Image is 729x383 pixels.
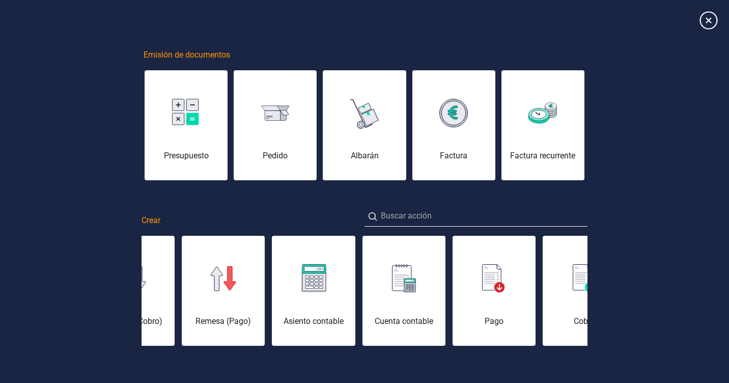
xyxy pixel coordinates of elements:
[144,49,230,61] span: Emisión de documentos
[528,102,557,123] img: img-factura-recurrente.svg
[350,96,379,130] img: img-albaran.svg
[234,150,317,162] div: Pedido
[261,105,290,121] img: img-pedido.svg
[145,150,228,162] div: Presupuesto
[272,315,355,327] div: Asiento contable
[142,214,160,227] span: Crear
[364,206,587,227] input: Buscar acción
[412,150,495,162] div: Factura
[323,150,406,162] div: Albarán
[482,264,506,293] img: img-pago.svg
[439,99,468,127] img: img-factura.svg
[543,315,626,327] div: Cobro
[301,264,326,293] img: img-asiento-contable.svg
[172,99,201,128] img: img-presupuesto.svg
[210,266,237,291] img: img-remesa-pago.svg
[392,264,416,293] img: img-cuenta-contable.svg
[453,315,536,327] div: Pago
[362,315,445,327] div: Cuenta contable
[573,264,596,293] img: img-cobro.svg
[501,150,584,162] div: Factura recurrente
[182,315,265,327] div: Remesa (Pago)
